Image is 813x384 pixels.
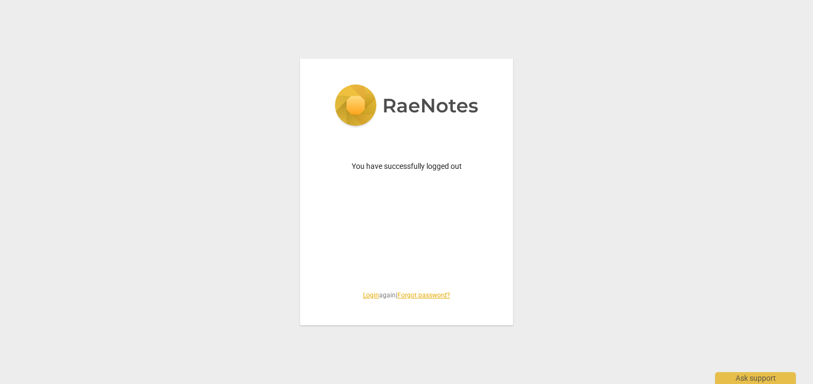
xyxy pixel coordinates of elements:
[326,291,487,300] span: again |
[326,161,487,172] p: You have successfully logged out
[715,372,796,384] div: Ask support
[397,291,450,299] a: Forgot password?
[334,84,479,129] img: 5ac2273c67554f335776073100b6d88f.svg
[363,291,379,299] a: Login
